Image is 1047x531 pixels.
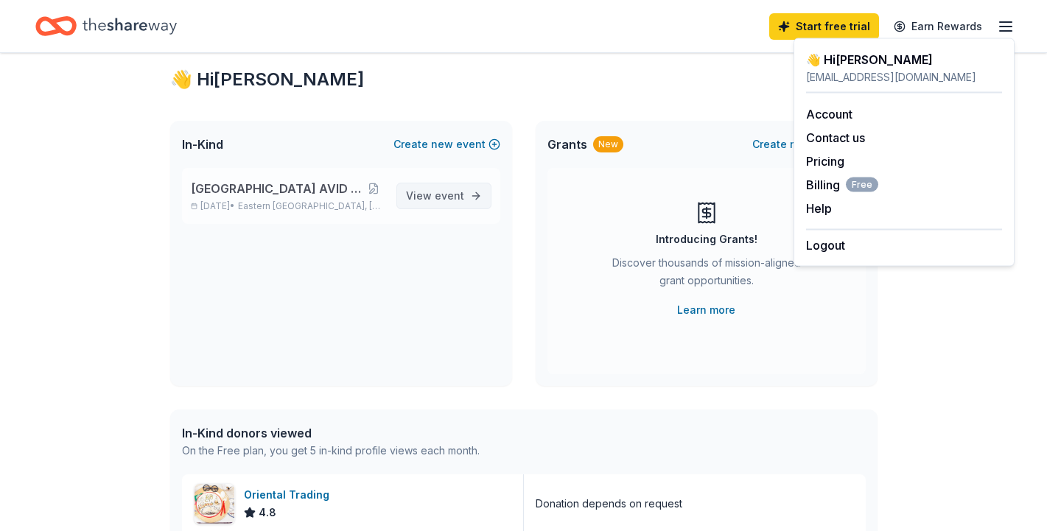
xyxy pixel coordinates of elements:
[244,486,335,504] div: Oriental Trading
[195,484,234,524] img: Image for Oriental Trading
[885,13,991,40] a: Earn Rewards
[259,504,276,521] span: 4.8
[806,176,878,194] button: BillingFree
[806,154,844,169] a: Pricing
[191,180,364,197] span: [GEOGRAPHIC_DATA] AVID 9 Celebrations
[182,442,480,460] div: On the Free plan, you get 5 in-kind profile views each month.
[431,136,453,153] span: new
[656,231,757,248] div: Introducing Grants!
[752,136,866,153] button: Createnewproject
[846,177,878,192] span: Free
[35,9,177,43] a: Home
[536,495,682,513] div: Donation depends on request
[769,13,879,40] a: Start free trial
[170,68,878,91] div: 👋 Hi [PERSON_NAME]
[806,129,865,147] button: Contact us
[806,236,845,254] button: Logout
[191,200,385,212] p: [DATE] •
[547,136,587,153] span: Grants
[806,51,1002,68] div: 👋 Hi [PERSON_NAME]
[806,107,852,122] a: Account
[396,183,491,209] a: View event
[806,176,878,194] span: Billing
[238,200,385,212] span: Eastern [GEOGRAPHIC_DATA], [GEOGRAPHIC_DATA]
[806,200,832,217] button: Help
[606,254,807,295] div: Discover thousands of mission-aligned grant opportunities.
[593,136,623,152] div: New
[406,187,464,205] span: View
[806,68,1002,86] div: [EMAIL_ADDRESS][DOMAIN_NAME]
[182,136,223,153] span: In-Kind
[182,424,480,442] div: In-Kind donors viewed
[393,136,500,153] button: Createnewevent
[435,189,464,202] span: event
[677,301,735,319] a: Learn more
[790,136,812,153] span: new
